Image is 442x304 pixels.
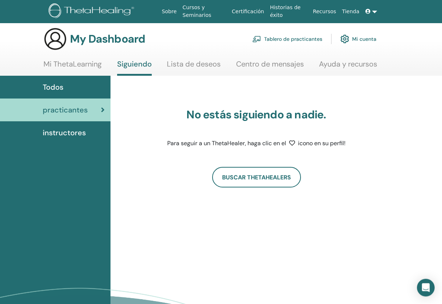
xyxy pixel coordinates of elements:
img: logo.png [49,4,137,20]
span: Todos [43,82,63,93]
div: Open Intercom Messenger [417,279,435,297]
a: Cursos y Seminarios [180,1,229,22]
a: Historias de éxito [267,1,310,22]
p: Para seguir a un ThetaHealer, haga clic en el icono en su perfil! [164,139,348,148]
a: Centro de mensajes [236,60,304,74]
a: Recursos [310,5,339,19]
h3: My Dashboard [70,33,145,46]
span: instructores [43,128,86,139]
a: Ayuda y recursos [319,60,377,74]
a: Lista de deseos [167,60,221,74]
img: chalkboard-teacher.svg [252,36,261,43]
a: Mi ThetaLearning [43,60,102,74]
img: generic-user-icon.jpg [43,28,67,51]
a: Tablero de practicantes [252,31,322,47]
a: Mi cuenta [340,31,376,47]
a: Certificación [229,5,267,19]
img: cog.svg [340,33,349,46]
h3: No estás siguiendo a nadie. [164,108,348,122]
a: Buscar ThetaHealers [212,167,301,188]
a: Tienda [339,5,362,19]
a: Siguiendo [117,60,152,76]
a: Sobre [159,5,179,19]
span: practicantes [43,105,88,116]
